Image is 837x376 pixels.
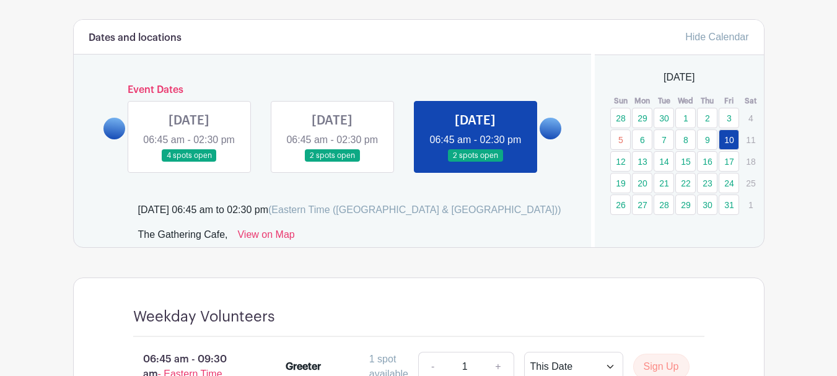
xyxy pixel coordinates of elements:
a: 2 [697,108,717,128]
th: Thu [696,95,718,107]
span: (Eastern Time ([GEOGRAPHIC_DATA] & [GEOGRAPHIC_DATA])) [268,204,561,215]
a: 28 [610,108,631,128]
a: 28 [654,195,674,215]
a: 6 [632,129,652,150]
th: Mon [631,95,653,107]
a: 29 [632,108,652,128]
a: 12 [610,151,631,172]
a: 10 [719,129,739,150]
a: 23 [697,173,717,193]
p: 4 [740,108,761,128]
span: [DATE] [664,70,695,85]
a: 30 [697,195,717,215]
p: 18 [740,152,761,171]
a: 8 [675,129,696,150]
div: Greeter [286,359,321,374]
a: 5 [610,129,631,150]
a: 14 [654,151,674,172]
a: 29 [675,195,696,215]
a: 24 [719,173,739,193]
a: View on Map [237,227,294,247]
a: 26 [610,195,631,215]
h6: Dates and locations [89,32,182,44]
a: 22 [675,173,696,193]
a: Hide Calendar [685,32,748,42]
div: [DATE] 06:45 am to 02:30 pm [138,203,561,217]
a: 15 [675,151,696,172]
a: 13 [632,151,652,172]
p: 11 [740,130,761,149]
th: Sat [740,95,761,107]
h6: Event Dates [125,84,540,96]
div: The Gathering Cafe, [138,227,228,247]
a: 30 [654,108,674,128]
a: 19 [610,173,631,193]
th: Tue [653,95,675,107]
th: Fri [718,95,740,107]
a: 1 [675,108,696,128]
a: 7 [654,129,674,150]
a: 9 [697,129,717,150]
a: 21 [654,173,674,193]
th: Sun [610,95,631,107]
h4: Weekday Volunteers [133,308,275,326]
p: 25 [740,173,761,193]
a: 17 [719,151,739,172]
a: 16 [697,151,717,172]
th: Wed [675,95,696,107]
p: 1 [740,195,761,214]
a: 20 [632,173,652,193]
a: 31 [719,195,739,215]
a: 27 [632,195,652,215]
a: 3 [719,108,739,128]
